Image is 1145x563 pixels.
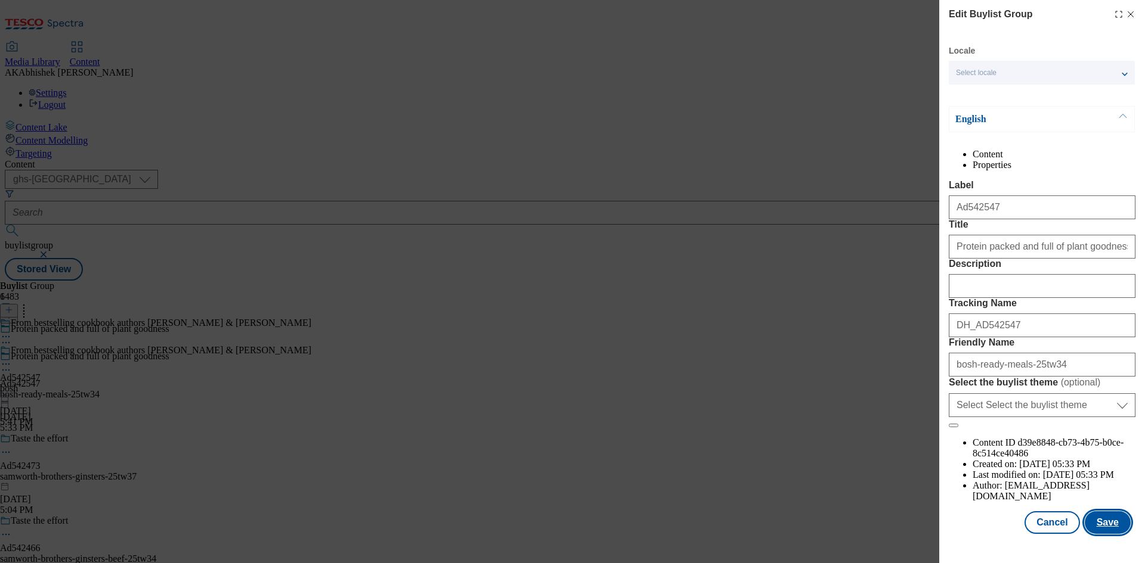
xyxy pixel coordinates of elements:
label: Tracking Name [949,298,1135,309]
label: Friendly Name [949,337,1135,348]
input: Enter Friendly Name [949,353,1135,377]
button: Cancel [1025,511,1079,534]
span: d39e8848-cb73-4b75-b0ce-8c514ce40486 [973,437,1124,458]
li: Content [973,149,1135,160]
li: Author: [973,480,1135,502]
button: Save [1085,511,1131,534]
li: Properties [973,160,1135,170]
input: Enter Tracking Name [949,313,1135,337]
label: Title [949,219,1135,230]
label: Locale [949,48,975,54]
button: Select locale [949,61,1135,85]
span: [DATE] 05:33 PM [1043,469,1114,480]
input: Enter Label [949,195,1135,219]
li: Created on: [973,459,1135,469]
li: Content ID [973,437,1135,459]
label: Description [949,259,1135,269]
span: [DATE] 05:33 PM [1019,459,1090,469]
label: Label [949,180,1135,191]
li: Last modified on: [973,469,1135,480]
p: English [955,113,1081,125]
span: Select locale [956,69,997,77]
span: ( optional ) [1061,377,1101,387]
input: Enter Description [949,274,1135,298]
h4: Edit Buylist Group [949,7,1032,21]
span: [EMAIL_ADDRESS][DOMAIN_NAME] [973,480,1090,501]
input: Enter Title [949,235,1135,259]
label: Select the buylist theme [949,377,1135,388]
